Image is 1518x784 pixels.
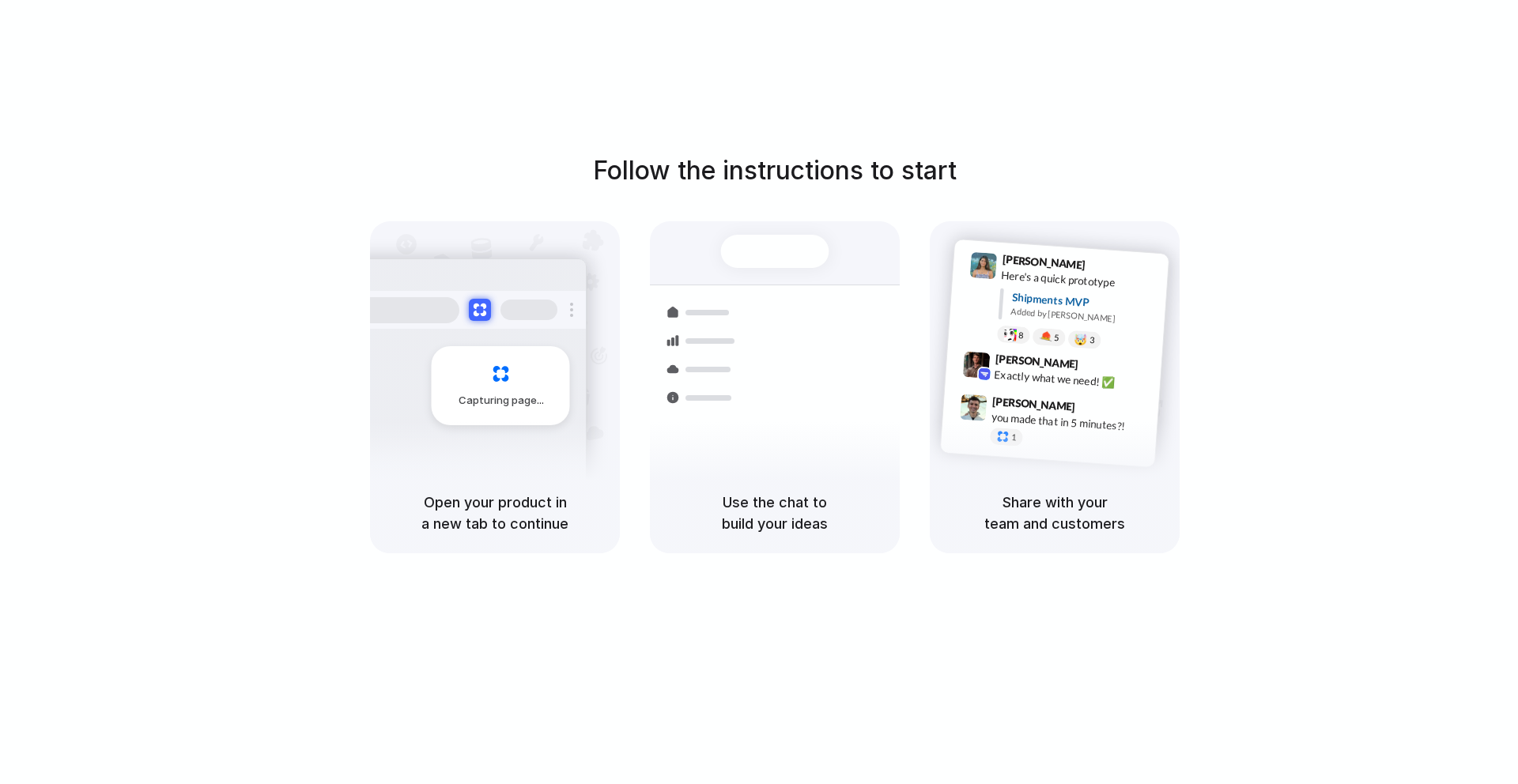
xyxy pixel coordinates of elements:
span: 9:41 AM [1090,258,1123,277]
span: 1 [1011,433,1017,442]
h5: Open your product in a new tab to continue [389,492,601,534]
span: [PERSON_NAME] [1002,251,1086,273]
span: 3 [1089,336,1095,345]
h1: Follow the instructions to start [593,152,957,190]
span: 9:42 AM [1083,358,1116,377]
div: you made that in 5 minutes?! [991,409,1149,436]
h5: Share with your team and customers [949,492,1161,534]
span: 5 [1054,334,1059,342]
div: Exactly what we need! ✅ [994,367,1152,394]
span: [PERSON_NAME] [995,350,1078,373]
div: Here's a quick prototype [1001,267,1159,294]
span: Capturing page [459,393,546,409]
span: [PERSON_NAME] [992,393,1076,416]
span: 9:47 AM [1080,401,1112,420]
div: 🤯 [1074,334,1088,346]
div: Added by [PERSON_NAME] [1010,305,1156,328]
div: Shipments MVP [1011,289,1157,315]
span: 8 [1018,331,1024,340]
h5: Use the chat to build your ideas [669,492,881,534]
